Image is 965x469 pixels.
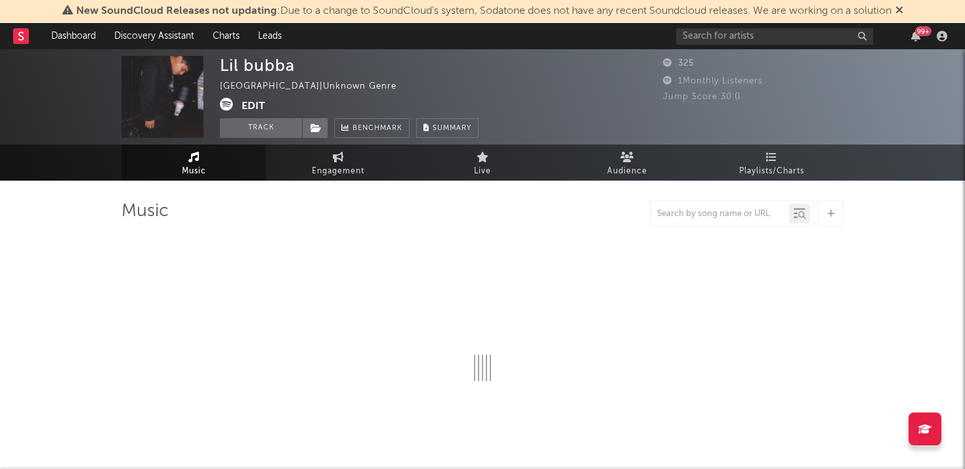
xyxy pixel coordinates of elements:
[121,145,266,181] a: Music
[182,164,206,179] span: Music
[699,145,844,181] a: Playlists/Charts
[220,118,302,138] button: Track
[416,118,479,138] button: Summary
[663,59,694,68] span: 325
[555,145,699,181] a: Audience
[249,23,291,49] a: Leads
[242,98,265,114] button: Edit
[353,121,402,137] span: Benchmark
[266,145,410,181] a: Engagement
[911,31,920,41] button: 99+
[474,164,491,179] span: Live
[312,164,364,179] span: Engagement
[676,28,873,45] input: Search for artists
[433,125,471,132] span: Summary
[915,26,932,36] div: 99 +
[651,209,789,219] input: Search by song name or URL
[663,93,740,101] span: Jump Score: 30.0
[895,6,903,16] span: Dismiss
[607,164,647,179] span: Audience
[105,23,204,49] a: Discovery Assistant
[42,23,105,49] a: Dashboard
[220,79,412,95] div: [GEOGRAPHIC_DATA] | Unknown Genre
[76,6,891,16] span: : Due to a change to SoundCloud's system, Sodatone does not have any recent Soundcloud releases. ...
[739,164,804,179] span: Playlists/Charts
[204,23,249,49] a: Charts
[220,56,295,75] div: Lil bubba
[410,145,555,181] a: Live
[334,118,410,138] a: Benchmark
[663,77,763,85] span: 1 Monthly Listeners
[76,6,277,16] span: New SoundCloud Releases not updating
